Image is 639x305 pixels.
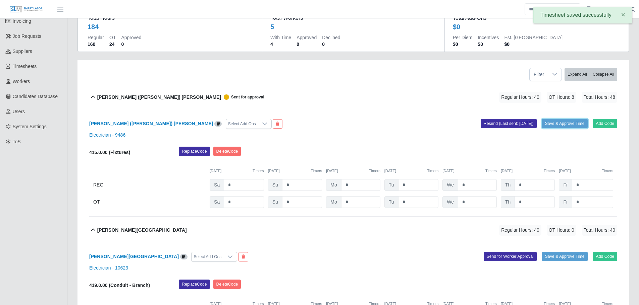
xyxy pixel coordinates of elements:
[453,34,472,41] dt: Per Diem
[525,3,580,15] input: Search
[593,119,618,128] button: Add Code
[297,41,317,48] dd: 0
[13,109,25,114] span: Users
[270,34,291,41] dt: With Time
[384,196,398,208] span: Tu
[322,34,340,41] dt: Declined
[384,179,398,191] span: Tu
[121,41,141,48] dd: 0
[89,254,179,259] a: [PERSON_NAME][GEOGRAPHIC_DATA]
[213,280,241,289] button: DeleteCode
[109,41,116,48] dd: 24
[547,225,576,236] span: OT Hours: 0
[238,252,248,261] button: End Worker & Remove from the Timesheet
[192,252,223,261] div: Select Add Ons
[268,179,282,191] span: Su
[453,41,472,48] dd: $0
[565,68,590,81] button: Expand All
[88,22,99,31] div: 184
[213,147,241,156] button: DeleteCode
[322,41,340,48] dd: 0
[89,84,617,111] button: [PERSON_NAME] ([PERSON_NAME]) [PERSON_NAME] Sent for approval Regular Hours: 40 OT Hours: 8 Total...
[565,68,617,81] div: bulk actions
[109,34,116,41] dt: OT
[369,168,380,174] button: Timers
[13,64,37,69] span: Timesheets
[501,179,515,191] span: Th
[582,225,617,236] span: Total Hours: 40
[559,168,613,174] div: [DATE]
[542,252,588,261] button: Save & Approve Time
[326,168,380,174] div: [DATE]
[13,124,47,129] span: System Settings
[501,196,515,208] span: Th
[326,179,341,191] span: Mo
[97,94,221,101] b: [PERSON_NAME] ([PERSON_NAME]) [PERSON_NAME]
[13,139,21,144] span: ToS
[326,196,341,208] span: Mo
[270,41,291,48] dd: 4
[88,34,104,41] dt: Regular
[214,121,222,126] a: View/Edit Notes
[89,121,213,126] a: [PERSON_NAME] ([PERSON_NAME]) [PERSON_NAME]
[559,179,572,191] span: Fr
[97,227,187,234] b: [PERSON_NAME][GEOGRAPHIC_DATA]
[180,254,188,259] a: View/Edit Notes
[478,41,499,48] dd: $0
[13,33,42,39] span: Job Requests
[210,196,224,208] span: Sa
[621,11,625,18] span: ×
[478,34,499,41] dt: Incentives
[427,168,439,174] button: Timers
[13,79,30,84] span: Workers
[442,179,458,191] span: We
[226,119,258,129] div: Select Add Ons
[544,168,555,174] button: Timers
[89,265,128,271] a: Electrician - 10623
[121,34,141,41] dt: Approved
[13,94,58,99] span: Candidates Database
[590,68,617,81] button: Collapse All
[499,92,541,103] span: Regular Hours: 40
[179,147,210,156] button: ReplaceCode
[504,41,563,48] dd: $0
[89,283,150,288] b: 419.0.00 (Conduit - Branch)
[270,22,274,31] div: 5
[9,6,43,13] img: SLM Logo
[210,179,224,191] span: Sa
[597,6,636,13] a: [PERSON_NAME]
[593,252,618,261] button: Add Code
[89,217,617,244] button: [PERSON_NAME][GEOGRAPHIC_DATA] Regular Hours: 40 OT Hours: 0 Total Hours: 40
[485,168,497,174] button: Timers
[484,252,537,261] button: Send for Worker Approval
[179,280,210,289] button: ReplaceCode
[504,34,563,41] dt: Est. [GEOGRAPHIC_DATA]
[602,168,613,174] button: Timers
[93,179,206,191] div: REG
[547,92,576,103] span: OT Hours: 8
[221,94,264,100] span: Sent for approval
[559,196,572,208] span: Fr
[89,150,130,155] b: 415.0.00 (Fixtures)
[13,18,31,24] span: Invoicing
[481,119,537,128] button: Resend (Last sent: [DATE])
[442,196,458,208] span: We
[89,132,125,138] a: Electrician - 9486
[384,168,439,174] div: [DATE]
[13,49,32,54] span: Suppliers
[253,168,264,174] button: Timers
[297,34,317,41] dt: Approved
[582,92,617,103] span: Total Hours: 48
[311,168,322,174] button: Timers
[268,196,282,208] span: Su
[453,22,460,31] div: $0
[210,168,264,174] div: [DATE]
[530,68,548,81] span: Filter
[88,41,104,48] dd: 160
[533,7,632,23] div: Timesheet saved successfully
[273,119,282,129] button: End Worker & Remove from the Timesheet
[442,168,497,174] div: [DATE]
[93,196,206,208] div: OT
